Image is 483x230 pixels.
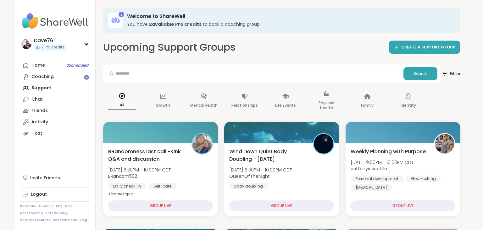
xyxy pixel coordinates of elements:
div: Logout [31,191,47,198]
h3: Welcome to ShareWell [127,13,452,20]
b: brittanyinseattle [351,165,387,172]
b: 2 available Pro credit s [149,21,202,27]
img: BRandom502 [192,134,212,154]
div: Daily check-in [108,183,146,189]
span: Search [414,71,427,76]
a: Chat [20,94,90,105]
div: GROUP LIVE [229,200,334,211]
a: Blog [80,218,87,222]
a: Host Training [20,211,43,216]
p: All [108,101,136,109]
a: Home3Scheduled [20,60,90,71]
img: brittanyinseattle [435,134,454,154]
span: Weekly Planning with Purpose [351,148,426,155]
div: Self-care [148,183,176,189]
p: Growth [156,102,170,109]
div: Friends [31,108,48,114]
div: Invite Friends [20,172,90,183]
a: FAQ [56,204,63,209]
a: Help [65,204,73,209]
a: Activity [20,116,90,128]
span: Filter [441,66,461,81]
p: Family [361,102,374,109]
a: Safety Policy [45,211,68,216]
span: Wind Down Quiet Body Doubling - [DATE] [229,148,306,163]
img: ShareWell Nav Logo [20,10,90,32]
span: [DATE] 8:30PM - 10:00PM CDT [108,167,171,173]
b: BRandom502 [108,173,137,179]
div: Coaching [31,74,54,80]
button: Search [403,67,437,80]
img: Dave76 [21,39,31,49]
a: Redeem Code [53,218,77,222]
p: Relationships [231,102,258,109]
div: Chat [31,96,43,103]
img: QueenOfTheNight [314,134,333,154]
a: Referrals [20,204,36,209]
iframe: Spotlight [84,75,89,80]
a: CREATE A SUPPORT GROUP [389,41,460,54]
b: QueenOfTheNight [229,173,270,179]
p: Identity [401,102,416,109]
div: Activity [31,119,48,125]
div: GROUP LIVE [108,200,213,211]
div: Body doubling [229,183,268,189]
a: About Us [38,204,53,209]
p: Mental Health [190,102,218,109]
span: BRandomness last call -Kink Q&A and discussion [108,148,185,163]
span: 2 Pro credits [42,45,64,50]
a: Safety Resources [20,218,50,222]
span: 3 Scheduled [67,63,89,68]
button: Filter [441,65,460,83]
div: Host [31,130,42,137]
p: Physical Health [313,99,340,112]
h2: Upcoming Support Groups [103,40,236,54]
a: Logout [20,189,90,200]
div: Personal development [351,176,403,182]
span: [DATE] 9:00PM - 10:00PM CDT [351,159,414,165]
div: GROUP LIVE [351,200,455,211]
h3: You have to book a coaching group. [127,21,452,27]
div: Goal-setting [406,176,441,182]
a: Host [20,128,90,139]
span: CREATE A SUPPORT GROUP [401,45,455,50]
div: Home [31,62,45,69]
div: Dave76 [34,37,66,44]
div: 2 [119,12,124,17]
a: Friends [20,105,90,116]
a: Coaching [20,71,90,82]
span: [DATE] 8:30PM - 10:00PM CDT [229,167,292,173]
p: Life Events [275,102,296,109]
div: [MEDICAL_DATA] [351,184,392,191]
